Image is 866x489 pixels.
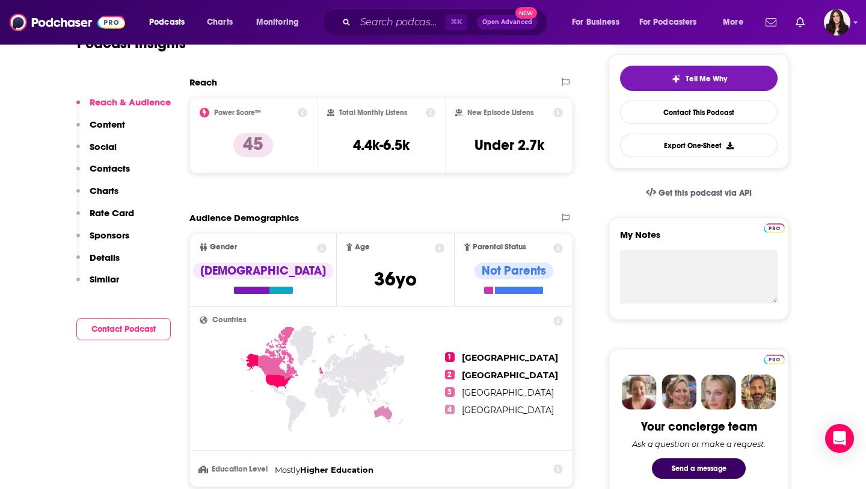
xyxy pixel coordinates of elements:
button: open menu [714,13,758,32]
p: Charts [90,185,118,196]
h2: New Episode Listens [467,108,533,117]
span: ⌘ K [445,14,467,30]
button: open menu [141,13,200,32]
button: Rate Card [76,207,134,229]
span: Get this podcast via API [659,188,752,198]
button: Reach & Audience [76,96,171,119]
span: 4 [445,405,455,414]
img: User Profile [824,9,850,36]
div: Open Intercom Messenger [825,424,854,453]
button: tell me why sparkleTell Me Why [620,66,778,91]
button: open menu [631,13,714,32]
span: New [515,7,537,19]
a: Contact This Podcast [620,101,778,124]
span: Monitoring [256,14,299,31]
button: Show profile menu [824,9,850,36]
button: Contacts [76,163,130,185]
span: For Business [572,14,619,31]
h2: Audience Demographics [189,212,299,223]
span: [GEOGRAPHIC_DATA] [462,405,554,416]
span: [GEOGRAPHIC_DATA] [462,387,554,398]
p: Similar [90,273,119,285]
span: 36 yo [374,267,417,291]
span: Logged in as RebeccaShapiro [824,9,850,36]
div: Ask a question or make a request. [632,439,766,449]
p: Details [90,252,120,263]
span: Open Advanced [482,19,532,25]
button: open menu [564,13,634,32]
img: tell me why sparkle [671,74,681,84]
p: Sponsors [90,229,129,241]
span: Gender [210,243,237,251]
p: 45 [233,133,273,157]
button: Content [76,119,125,141]
button: Contact Podcast [76,318,171,340]
span: Age [355,243,370,251]
span: [GEOGRAPHIC_DATA] [462,370,558,381]
img: Barbara Profile [662,375,696,410]
span: Higher Education [300,465,373,475]
span: Podcasts [149,14,185,31]
span: Parental Status [473,243,526,251]
button: Open AdvancedNew [477,15,538,30]
button: Social [76,141,117,163]
p: Rate Card [90,207,134,219]
button: Similar [76,273,119,296]
span: For Podcasters [639,14,697,31]
div: [DEMOGRAPHIC_DATA] [193,263,333,279]
span: 1 [445,352,455,362]
label: My Notes [620,229,778,250]
p: Content [90,119,125,130]
span: More [723,14,743,31]
img: Sydney Profile [622,375,657,410]
button: Charts [76,185,118,207]
p: Social [90,141,117,152]
button: Export One-Sheet [620,134,778,157]
span: Tell Me Why [686,74,727,84]
button: Sponsors [76,229,129,252]
button: Details [76,252,120,274]
input: Search podcasts, credits, & more... [355,13,445,32]
h3: 4.4k-6.5k [353,136,410,154]
span: 2 [445,370,455,379]
h3: Education Level [200,466,270,473]
p: Contacts [90,163,130,174]
img: Jon Profile [741,375,776,410]
div: Search podcasts, credits, & more... [334,8,559,36]
img: Podchaser - Follow, Share and Rate Podcasts [10,11,125,34]
h2: Power Score™ [214,108,261,117]
p: Reach & Audience [90,96,171,108]
div: Not Parents [474,263,553,279]
span: Countries [212,316,247,324]
img: Jules Profile [701,375,736,410]
button: Send a message [652,458,746,479]
h2: Reach [189,76,217,88]
span: Charts [207,14,233,31]
span: Mostly [275,465,300,475]
img: Podchaser Pro [764,355,785,364]
span: [GEOGRAPHIC_DATA] [462,352,558,363]
a: Charts [199,13,240,32]
a: Pro website [764,222,785,233]
h2: Total Monthly Listens [339,108,407,117]
a: Show notifications dropdown [761,12,781,33]
span: 3 [445,387,455,397]
a: Pro website [764,353,785,364]
a: Show notifications dropdown [791,12,809,33]
button: open menu [248,13,315,32]
img: Podchaser Pro [764,223,785,233]
h3: Under 2.7k [474,136,544,154]
div: Your concierge team [641,419,757,434]
a: Get this podcast via API [636,178,761,208]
